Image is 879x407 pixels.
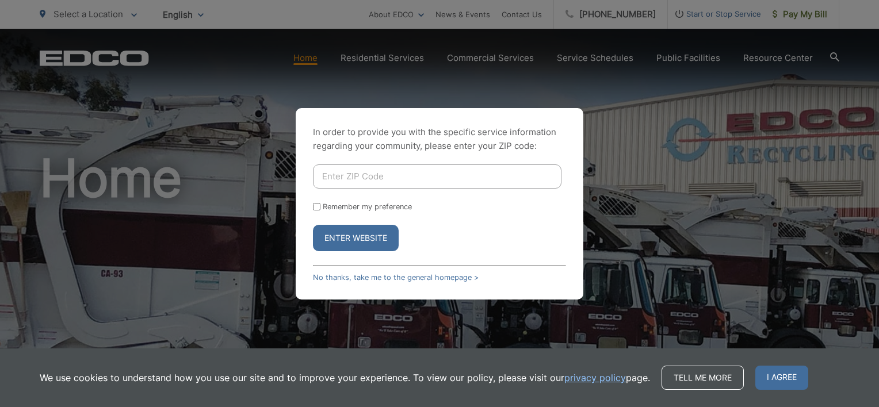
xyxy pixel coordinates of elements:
span: I agree [755,366,808,390]
a: Tell me more [662,366,744,390]
a: No thanks, take me to the general homepage > [313,273,479,282]
a: privacy policy [564,371,626,385]
input: Enter ZIP Code [313,164,561,189]
button: Enter Website [313,225,399,251]
p: We use cookies to understand how you use our site and to improve your experience. To view our pol... [40,371,650,385]
p: In order to provide you with the specific service information regarding your community, please en... [313,125,566,153]
label: Remember my preference [323,202,412,211]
